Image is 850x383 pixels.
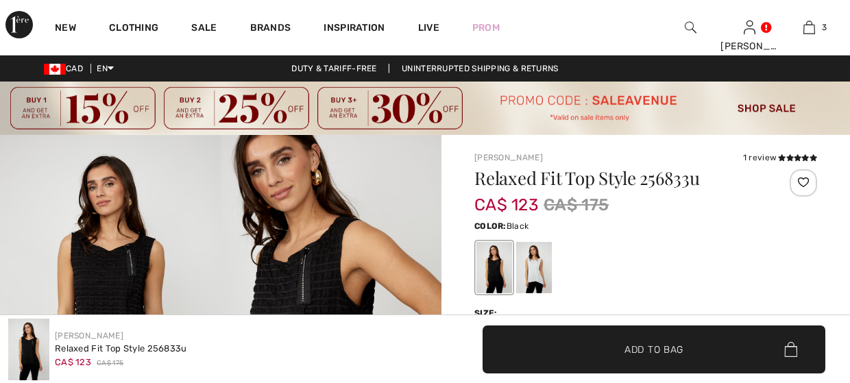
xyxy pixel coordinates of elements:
span: EN [97,64,114,73]
div: [PERSON_NAME] [720,39,779,53]
span: Black [507,221,529,231]
span: Inspiration [324,22,385,36]
img: search the website [685,19,696,36]
a: [PERSON_NAME] [55,331,123,341]
div: 1 review [743,151,817,164]
div: Size: [474,307,500,319]
a: New [55,22,76,36]
h1: Relaxed Fit Top Style 256833u [474,169,760,187]
span: Color: [474,221,507,231]
img: Bag.svg [784,342,797,357]
img: My Bag [803,19,815,36]
a: Prom [472,21,500,35]
a: [PERSON_NAME] [474,153,543,162]
a: Clothing [109,22,158,36]
a: Live [418,21,439,35]
img: My Info [744,19,755,36]
button: Add to Bag [483,325,825,373]
a: Brands [250,22,291,36]
span: CAD [44,64,88,73]
a: Sign In [744,21,755,34]
div: Relaxed Fit Top Style 256833u [55,342,187,356]
a: 3 [780,19,838,36]
span: CA$ 123 [55,357,91,367]
div: Black [476,242,512,293]
img: Canadian Dollar [44,64,66,75]
img: Relaxed Fit Top Style 256833U [8,319,49,380]
span: CA$ 175 [544,193,609,217]
span: 3 [822,21,827,34]
img: 1ère Avenue [5,11,33,38]
span: CA$ 175 [97,358,123,369]
span: CA$ 123 [474,182,538,214]
div: Off White [516,242,552,293]
span: Add to Bag [624,342,683,356]
a: Sale [191,22,217,36]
